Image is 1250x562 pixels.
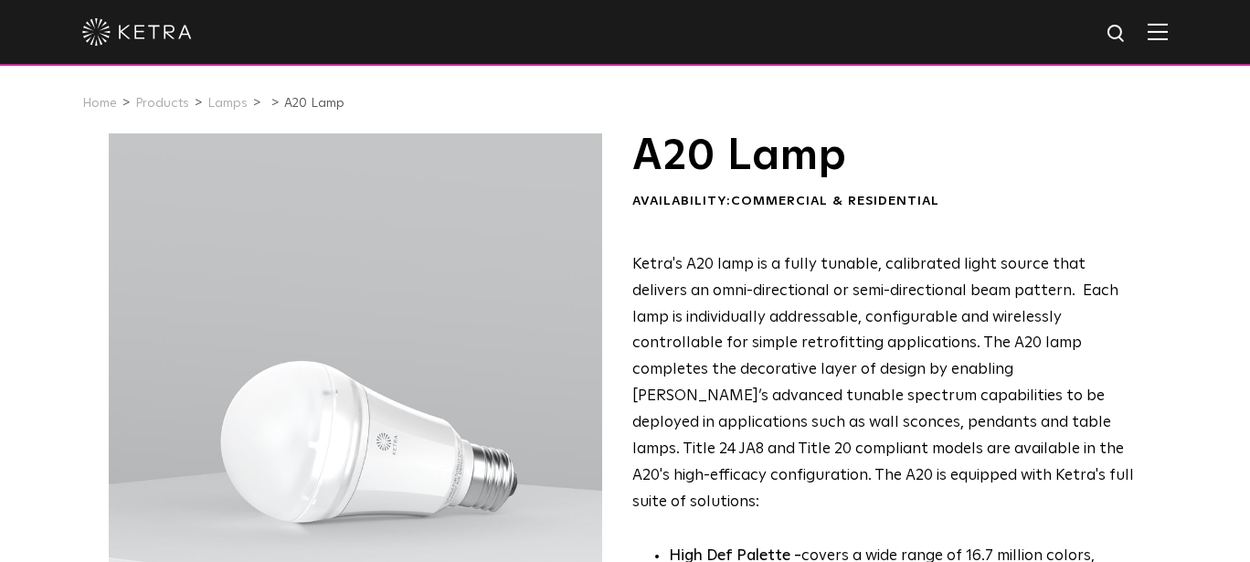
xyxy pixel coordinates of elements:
[731,195,939,207] span: Commercial & Residential
[135,97,189,110] a: Products
[82,18,192,46] img: ketra-logo-2019-white
[632,133,1136,179] h1: A20 Lamp
[284,97,344,110] a: A20 Lamp
[632,257,1134,510] span: Ketra's A20 lamp is a fully tunable, calibrated light source that delivers an omni-directional or...
[1106,23,1128,46] img: search icon
[207,97,248,110] a: Lamps
[1148,23,1168,40] img: Hamburger%20Nav.svg
[82,97,117,110] a: Home
[632,193,1136,211] div: Availability:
